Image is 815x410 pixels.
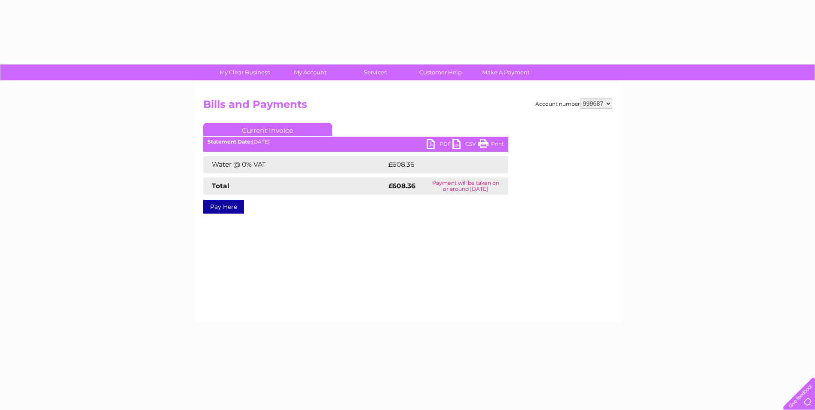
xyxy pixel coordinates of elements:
[209,64,280,80] a: My Clear Business
[405,64,476,80] a: Customer Help
[386,156,493,173] td: £608.36
[478,139,504,151] a: Print
[423,177,508,195] td: Payment will be taken on or around [DATE]
[208,138,252,145] b: Statement Date:
[340,64,411,80] a: Services
[203,139,508,145] div: [DATE]
[535,98,612,109] div: Account number
[470,64,541,80] a: Make A Payment
[427,139,452,151] a: PDF
[203,156,386,173] td: Water @ 0% VAT
[452,139,478,151] a: CSV
[203,123,332,136] a: Current Invoice
[203,200,244,214] a: Pay Here
[275,64,345,80] a: My Account
[388,182,415,190] strong: £608.36
[212,182,229,190] strong: Total
[203,98,612,115] h2: Bills and Payments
